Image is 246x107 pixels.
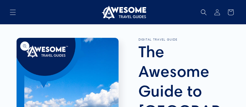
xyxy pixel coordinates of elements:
[100,5,146,20] img: Awesome Travel Guides
[6,6,20,19] summary: Menu
[197,6,210,19] summary: Search
[98,2,148,22] a: Awesome Travel Guides
[138,38,231,42] p: DIGITAL TRAVEL GUIDE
